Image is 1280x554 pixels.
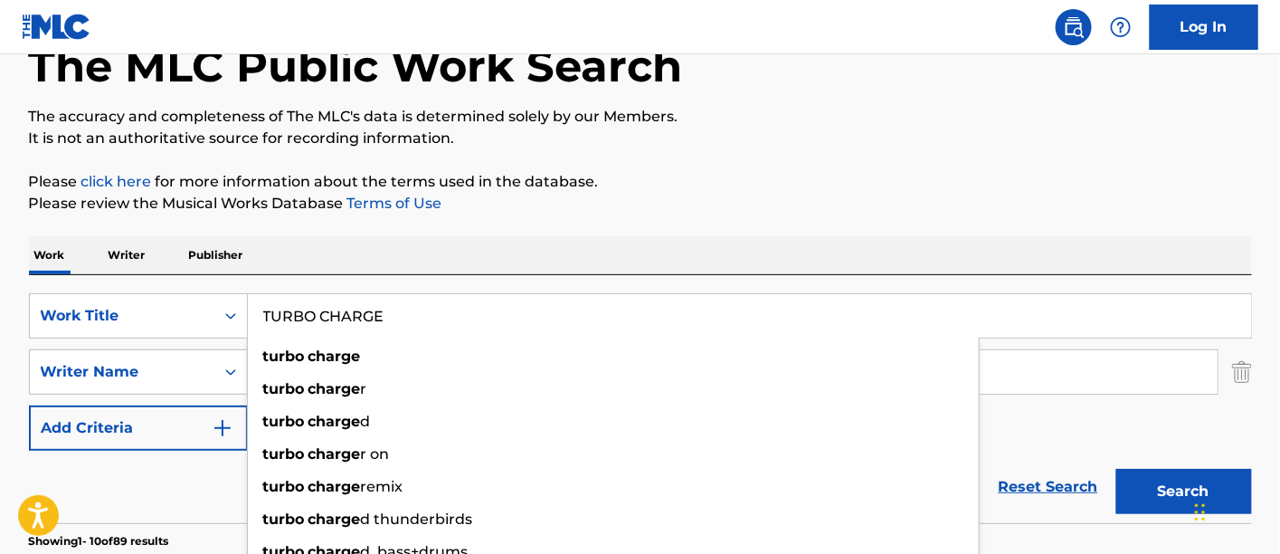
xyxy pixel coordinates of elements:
span: r on [361,445,390,463]
a: Public Search [1056,9,1092,45]
iframe: Chat Widget [1190,467,1280,554]
button: Add Criteria [29,406,248,451]
p: Work [29,236,71,274]
p: It is not an authoritative source for recording information. [29,128,1252,149]
strong: turbo [263,511,305,528]
strong: charge [308,511,361,528]
img: MLC Logo [22,14,91,40]
p: Publisher [184,236,249,274]
div: Help [1103,9,1139,45]
strong: turbo [263,380,305,397]
strong: turbo [263,445,305,463]
strong: turbo [263,413,305,430]
span: remix [361,478,403,495]
button: Search [1116,469,1252,514]
strong: charge [308,380,361,397]
span: d [361,413,371,430]
h1: The MLC Public Work Search [29,39,683,93]
a: Terms of Use [344,195,442,212]
img: help [1110,16,1132,38]
p: The accuracy and completeness of The MLC's data is determined solely by our Members. [29,106,1252,128]
p: Please review the Musical Works Database [29,193,1252,215]
div: Writer Name [41,361,204,383]
div: Drag [1195,485,1206,540]
img: 9d2ae6d4665cec9f34b9.svg [212,417,233,439]
p: Please for more information about the terms used in the database. [29,171,1252,193]
span: r [361,380,367,397]
strong: charge [308,478,361,495]
p: Writer [103,236,151,274]
form: Search Form [29,293,1252,523]
strong: turbo [263,348,305,365]
img: search [1063,16,1085,38]
strong: charge [308,413,361,430]
a: click here [81,173,152,190]
div: Work Title [41,305,204,327]
p: Showing 1 - 10 of 89 results [29,533,169,549]
span: d thunderbirds [361,511,473,528]
strong: charge [308,445,361,463]
img: Delete Criterion [1232,349,1252,395]
a: Reset Search [990,467,1107,507]
strong: charge [308,348,361,365]
a: Log In [1150,5,1258,50]
strong: turbo [263,478,305,495]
